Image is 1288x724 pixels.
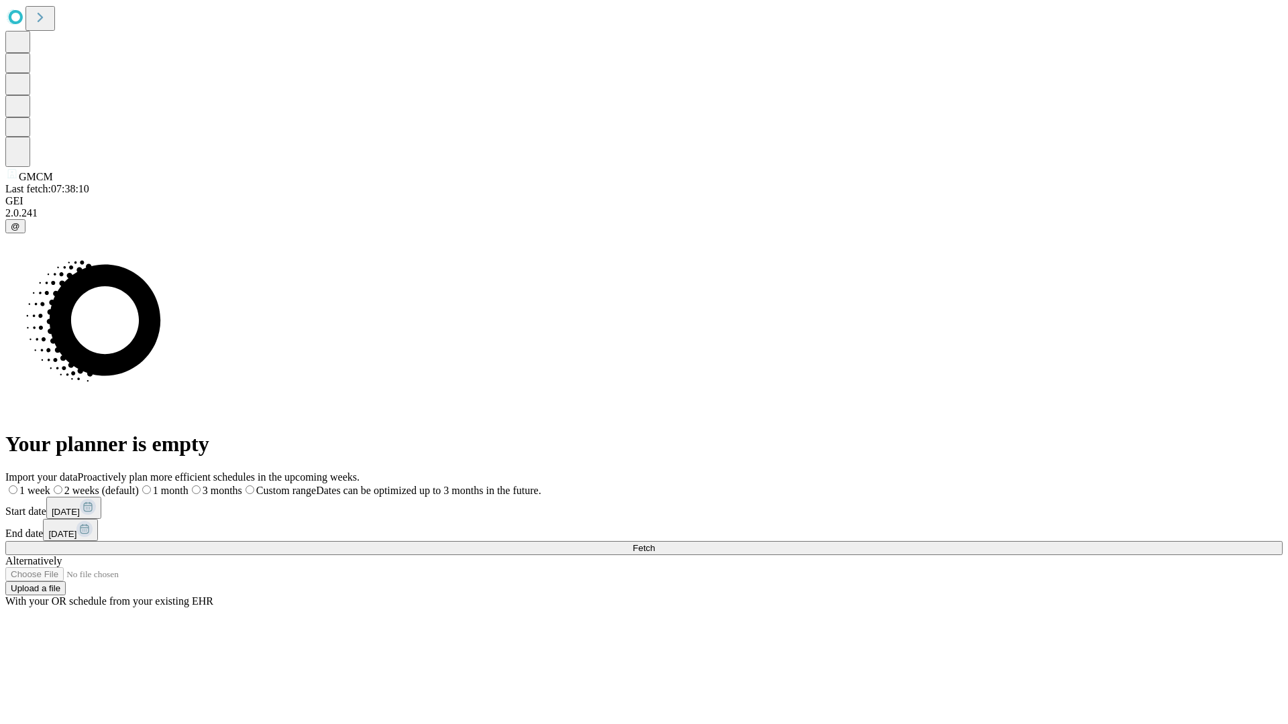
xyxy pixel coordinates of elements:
[203,485,242,496] span: 3 months
[5,195,1283,207] div: GEI
[5,541,1283,555] button: Fetch
[256,485,316,496] span: Custom range
[78,471,360,483] span: Proactively plan more efficient schedules in the upcoming weeks.
[5,555,62,566] span: Alternatively
[54,485,62,494] input: 2 weeks (default)
[46,497,101,519] button: [DATE]
[52,507,80,517] span: [DATE]
[64,485,139,496] span: 2 weeks (default)
[5,471,78,483] span: Import your data
[5,595,213,607] span: With your OR schedule from your existing EHR
[142,485,151,494] input: 1 month
[246,485,254,494] input: Custom rangeDates can be optimized up to 3 months in the future.
[19,171,53,182] span: GMCM
[5,183,89,194] span: Last fetch: 07:38:10
[5,219,25,233] button: @
[9,485,17,494] input: 1 week
[316,485,541,496] span: Dates can be optimized up to 3 months in the future.
[5,432,1283,457] h1: Your planner is empty
[5,581,66,595] button: Upload a file
[11,221,20,231] span: @
[5,497,1283,519] div: Start date
[5,519,1283,541] div: End date
[43,519,98,541] button: [DATE]
[153,485,189,496] span: 1 month
[192,485,201,494] input: 3 months
[19,485,50,496] span: 1 week
[633,543,655,553] span: Fetch
[5,207,1283,219] div: 2.0.241
[48,529,76,539] span: [DATE]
